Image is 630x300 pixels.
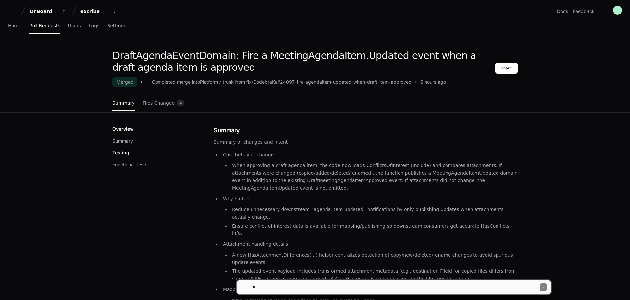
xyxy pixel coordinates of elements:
p: Overview [112,126,134,132]
li: A new HasAttachmentDifferences(...) helper centralizes detection of copy/new/deleted/rename chang... [230,251,518,266]
div: trunk from fix/CodebraKai/24097-fire-agendaitem-updated-when-draft-item-approved [223,79,412,85]
h1: DraftAgendaEventDomain: Fire a MeetingAgendaItem.Updated event when a draft agenda item is approved [112,50,495,73]
a: Users [68,18,81,34]
span: Summary [112,101,135,105]
p: Attachment handling details [223,240,518,248]
a: Settings [107,18,126,34]
button: Share [495,63,518,74]
span: Logs [89,24,99,28]
button: eScribe [78,5,120,17]
span: Users [68,24,81,28]
p: Why / intent [223,195,518,203]
div: Merged [112,77,137,87]
a: Home [8,18,21,34]
div: eScribe [80,8,109,14]
a: Docs [557,8,568,14]
span: 6 hours ago [420,79,446,85]
li: Ensure conflict-of-interest data is available for mapping/publishing so downstream consumers get ... [230,222,518,237]
p: Summary of changes and intent [214,138,518,146]
a: Logs [89,18,99,34]
li: When approving a draft agenda item, the code now loads ConflictsOfInterest (Include) and compares... [230,162,518,192]
a: Pull Requests [29,18,60,34]
div: OnBoard [30,8,58,14]
span: Home [8,24,21,28]
span: Files Changed [143,101,175,105]
h1: Summary [214,126,518,135]
button: Summary [112,138,133,144]
p: Mapping and DI [223,286,518,293]
div: Platform [200,79,218,85]
button: Feedback [573,8,594,14]
span: Pull Requests [29,24,60,28]
button: Functional Tests [112,161,147,168]
button: OnBoard [27,5,69,17]
p: Core behavior change [223,151,518,159]
li: Reduce unnecessary downstream “agenda item updated” notifications by only publishing updates when... [230,206,518,221]
span: Settings [107,24,126,28]
span: 4 [177,100,184,106]
li: The updated event payload includes transformed attachment metadata (e.g., destination FileId for ... [230,267,518,283]
div: Completed merge into [152,79,200,85]
p: Testing [112,150,129,156]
